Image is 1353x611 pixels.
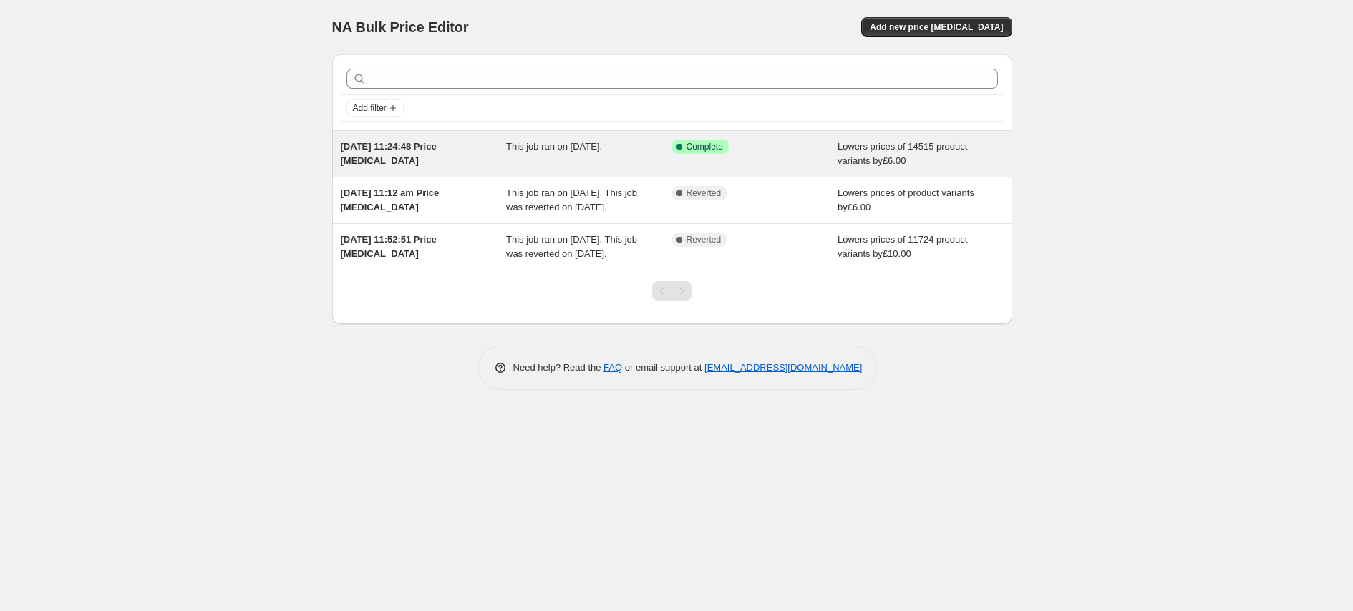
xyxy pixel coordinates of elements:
[506,234,637,259] span: This job ran on [DATE]. This job was reverted on [DATE].
[341,141,437,166] span: [DATE] 11:24:48 Price [MEDICAL_DATA]
[622,362,704,373] span: or email support at
[687,234,722,245] span: Reverted
[506,187,637,212] span: This job ran on [DATE]. This job was reverted on [DATE].
[341,234,437,259] span: [DATE] 11:52:51 Price [MEDICAL_DATA]
[687,141,723,152] span: Complete
[704,362,862,373] a: [EMAIL_ADDRESS][DOMAIN_NAME]
[838,187,974,212] span: Lowers prices of product variants by
[870,21,1003,33] span: Add new price [MEDICAL_DATA]
[861,17,1012,37] button: Add new price [MEDICAL_DATA]
[332,19,469,35] span: NA Bulk Price Editor
[603,362,622,373] a: FAQ
[346,99,404,117] button: Add filter
[848,202,871,212] span: £6.00
[883,248,911,259] span: £10.00
[513,362,604,373] span: Need help? Read the
[506,141,602,152] span: This job ran on [DATE].
[838,141,967,166] span: Lowers prices of 14515 product variants by
[652,281,692,301] nav: Pagination
[341,187,440,212] span: [DATE] 11:12 am Price [MEDICAL_DATA]
[838,234,967,259] span: Lowers prices of 11724 product variants by
[687,187,722,199] span: Reverted
[883,155,906,166] span: £6.00
[353,102,387,114] span: Add filter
